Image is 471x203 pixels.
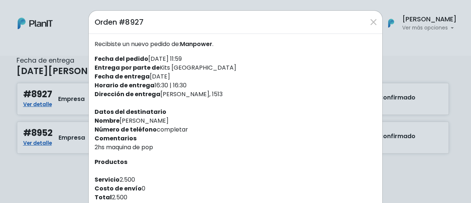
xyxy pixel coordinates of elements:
[38,7,106,21] div: ¿Necesitás ayuda?
[95,108,166,116] strong: Datos del destinatario
[95,63,160,72] strong: Entrega por parte de
[95,116,120,125] strong: Nombre
[180,40,212,48] span: Manpower
[95,184,142,193] strong: Costo de envío
[95,193,112,202] strong: Total
[368,16,379,28] button: Close
[95,81,155,90] strong: Horario de entrega
[95,63,236,72] label: Kits [GEOGRAPHIC_DATA]
[95,158,127,166] strong: Productos
[95,134,137,143] strong: Comentarios
[95,55,148,63] strong: Fecha del pedido
[95,175,120,184] strong: Servicio
[95,125,157,134] strong: Número de teléfono
[95,90,160,98] strong: Dirección de entrega
[95,40,376,49] p: Recibiste un nuevo pedido de: .
[95,143,376,152] p: 2hs maquina de pop
[95,72,150,81] strong: Fecha de entrega
[95,17,144,28] h5: Orden #8927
